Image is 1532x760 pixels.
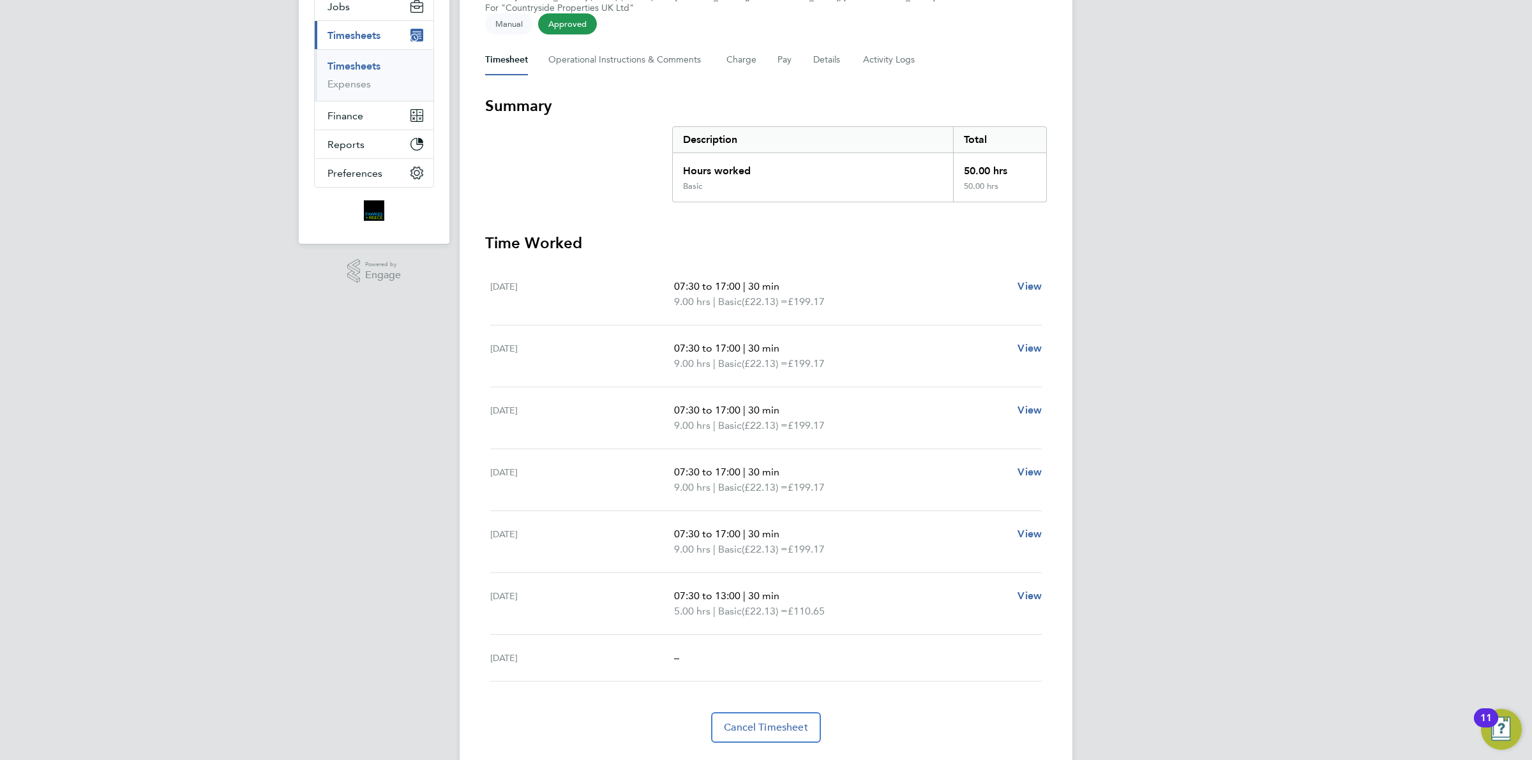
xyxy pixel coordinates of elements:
span: | [743,590,746,602]
span: (£22.13) = [742,419,788,431]
span: Cancel Timesheet [724,721,808,734]
span: | [743,404,746,416]
span: | [743,466,746,478]
span: | [713,543,716,555]
span: View [1018,528,1042,540]
span: 07:30 to 13:00 [674,590,740,602]
div: 50.00 hrs [953,153,1046,181]
div: Timesheets [315,49,433,101]
span: (£22.13) = [742,357,788,369]
span: £199.17 [788,357,825,369]
span: Engage [365,270,401,281]
div: 11 [1480,718,1492,734]
span: 30 min [748,280,779,292]
div: [DATE] [490,341,674,371]
a: View [1018,588,1042,604]
button: Reports [315,130,433,158]
button: Cancel Timesheet [711,712,821,743]
button: Timesheet [485,45,528,75]
span: £199.17 [788,295,825,308]
span: £110.65 [788,605,825,617]
a: View [1018,465,1042,480]
span: (£22.13) = [742,481,788,493]
span: 9.00 hrs [674,295,710,308]
span: Basic [718,356,742,371]
span: 07:30 to 17:00 [674,342,740,354]
span: £199.17 [788,419,825,431]
span: (£22.13) = [742,605,788,617]
span: | [713,605,716,617]
div: [DATE] [490,526,674,557]
span: | [713,357,716,369]
span: 07:30 to 17:00 [674,404,740,416]
span: (£22.13) = [742,543,788,555]
span: Basic [718,604,742,619]
div: Hours worked [673,153,953,181]
a: View [1018,341,1042,356]
span: | [743,528,746,540]
span: Reports [327,138,364,151]
button: Activity Logs [863,45,917,75]
span: View [1018,404,1042,416]
span: This timesheet has been approved. [538,13,597,34]
a: View [1018,279,1042,294]
span: Jobs [327,1,350,13]
div: Description [673,127,953,153]
section: Timesheet [485,96,1047,743]
span: 5.00 hrs [674,605,710,617]
button: Details [813,45,843,75]
span: – [674,652,679,664]
span: 07:30 to 17:00 [674,466,740,478]
span: £199.17 [788,481,825,493]
span: | [713,481,716,493]
button: Charge [726,45,757,75]
span: (£22.13) = [742,295,788,308]
span: View [1018,280,1042,292]
span: 30 min [748,528,779,540]
span: | [743,342,746,354]
h3: Summary [485,96,1047,116]
div: Summary [672,126,1047,202]
span: View [1018,466,1042,478]
button: Timesheets [315,21,433,49]
span: Powered by [365,259,401,270]
span: 07:30 to 17:00 [674,280,740,292]
span: | [713,419,716,431]
a: Go to home page [314,200,434,221]
span: Basic [718,542,742,557]
span: Finance [327,110,363,122]
span: Basic [718,480,742,495]
div: Total [953,127,1046,153]
span: 07:30 to 17:00 [674,528,740,540]
div: [DATE] [490,403,674,433]
span: 9.00 hrs [674,543,710,555]
a: Expenses [327,78,371,90]
a: Timesheets [327,60,380,72]
a: View [1018,526,1042,542]
span: Timesheets [327,29,380,41]
button: Pay [777,45,793,75]
a: View [1018,403,1042,418]
div: [DATE] [490,465,674,495]
span: 30 min [748,466,779,478]
span: | [743,280,746,292]
span: 30 min [748,404,779,416]
button: Preferences [315,159,433,187]
div: [DATE] [490,650,674,666]
span: 9.00 hrs [674,419,710,431]
div: [DATE] [490,588,674,619]
div: For "Countryside Properties UK Ltd" [485,3,940,13]
button: Open Resource Center, 11 new notifications [1481,709,1522,750]
span: 9.00 hrs [674,357,710,369]
span: View [1018,590,1042,602]
span: 9.00 hrs [674,481,710,493]
span: 30 min [748,590,779,602]
span: Basic [718,418,742,433]
div: [DATE] [490,279,674,309]
a: Powered byEngage [347,259,402,283]
button: Operational Instructions & Comments [548,45,706,75]
span: This timesheet was manually created. [485,13,533,34]
button: Finance [315,101,433,130]
img: bromak-logo-retina.png [364,200,384,221]
div: Basic [683,181,702,191]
